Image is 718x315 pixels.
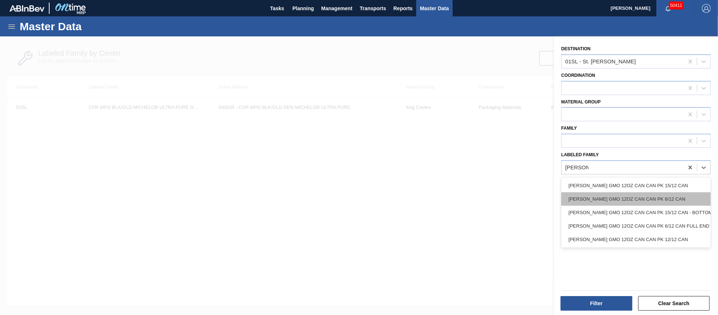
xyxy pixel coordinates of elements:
[638,296,710,311] button: Clear Search
[561,192,711,206] div: [PERSON_NAME] GMO 12OZ CAN CAN PK 6/12 CAN
[561,219,711,233] div: [PERSON_NAME] GMO 12OZ CAN CAN PK 6/12 CAN FULL END FLAP
[292,4,314,13] span: Planning
[9,5,44,12] img: TNhmsLtSVTkK8tSr43FrP2fwEKptu5GPRR3wAAAABJRU5ErkJggg==
[561,126,577,131] label: Family
[669,1,684,9] span: 50411
[561,152,599,157] label: Labeled Family
[561,179,711,192] div: [PERSON_NAME] GMO 12OZ CAN CAN PK 15/12 CAN
[561,206,711,219] div: [PERSON_NAME] GMO 12OZ CAN CAN PK 15/12 CAN - BOTTOM PANEL UPDATE
[269,4,285,13] span: Tasks
[360,4,386,13] span: Transports
[561,46,590,51] label: Destination
[393,4,413,13] span: Reports
[420,4,449,13] span: Master Data
[321,4,352,13] span: Management
[702,4,711,13] img: Logout
[561,73,595,78] label: Coordination
[561,296,632,311] button: Filter
[565,58,636,64] div: 01SL - St. [PERSON_NAME]
[561,233,711,246] div: [PERSON_NAME] GMO 12OZ CAN CAN PK 12/12 CAN
[20,22,149,31] h1: Master Data
[561,99,601,105] label: Material Group
[656,3,680,13] button: Notifications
